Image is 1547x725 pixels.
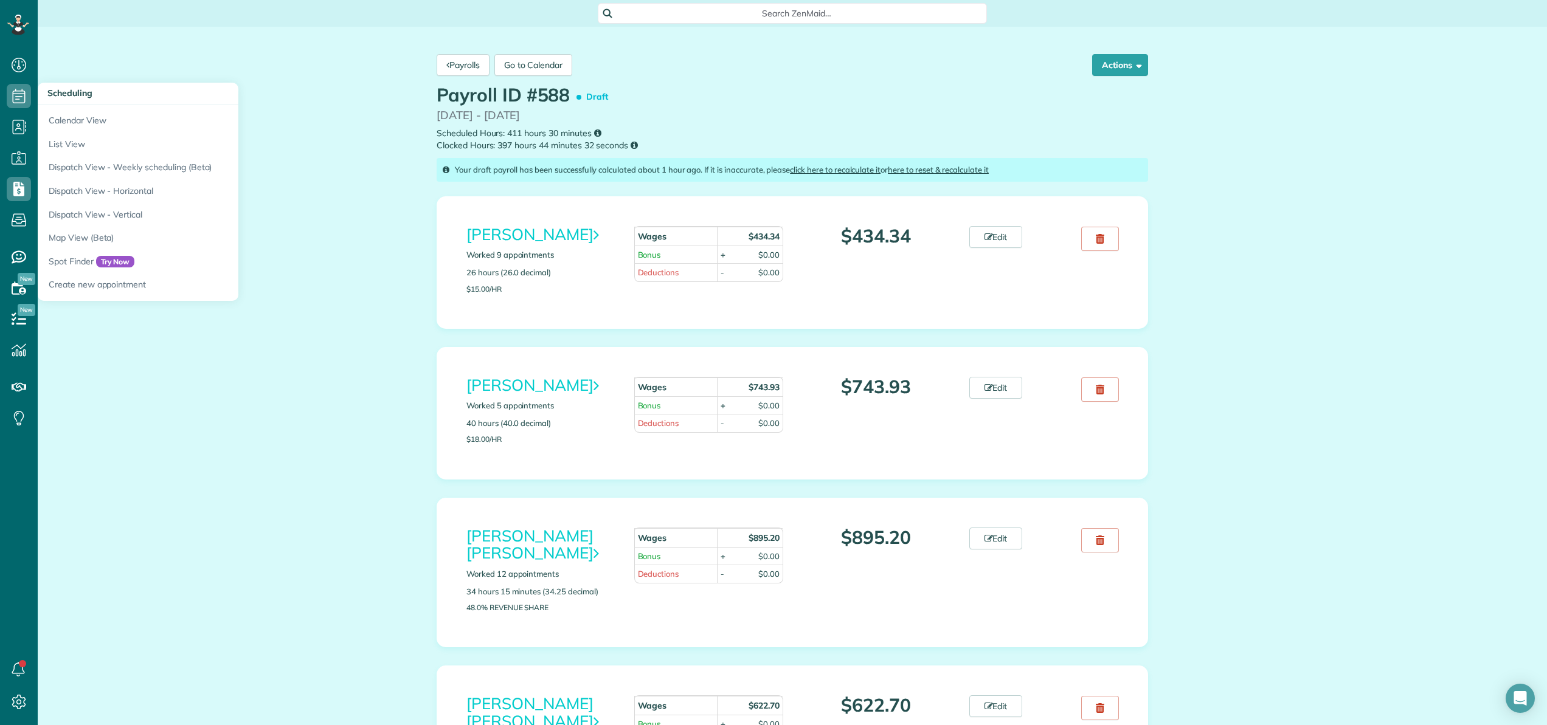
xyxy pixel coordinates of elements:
div: - [721,267,724,278]
span: Try Now [96,256,135,268]
a: Dispatch View - Vertical [38,203,342,227]
p: Worked 12 appointments [466,568,616,580]
div: $0.00 [758,568,780,580]
p: $622.70 [801,695,951,715]
a: Spot FinderTry Now [38,250,342,273]
a: Edit [969,226,1023,248]
div: $0.00 [758,249,780,261]
div: $0.00 [758,400,780,411]
td: Bonus [634,396,718,414]
p: $743.93 [801,377,951,397]
p: 40 hours (40.0 decimal) [466,417,616,429]
div: $0.00 [758,417,780,429]
td: Deductions [634,263,718,281]
p: [DATE] - [DATE] [437,108,1148,124]
p: $895.20 [801,527,951,548]
div: Open Intercom Messenger [1506,684,1535,713]
p: $18.00/hr [466,435,616,443]
span: Draft [579,86,613,108]
p: $434.34 [801,226,951,246]
td: Deductions [634,414,718,432]
strong: Wages [638,231,667,242]
td: Bonus [634,246,718,264]
a: Calendar View [38,105,342,132]
a: [PERSON_NAME] [PERSON_NAME] [466,526,598,563]
a: Payrolls [437,54,490,76]
strong: $895.20 [749,532,780,543]
a: [PERSON_NAME] [466,224,598,244]
p: 26 hours (26.0 decimal) [466,267,616,278]
div: + [721,249,725,261]
div: - [721,568,724,580]
a: Edit [969,377,1023,399]
a: Create new appointment [38,273,342,301]
strong: $622.70 [749,700,780,711]
div: + [721,551,725,562]
p: $15.00/hr [466,285,616,293]
span: New [18,304,35,316]
a: Go to Calendar [494,54,572,76]
div: + [721,400,725,411]
strong: $743.93 [749,382,780,393]
a: Map View (Beta) [38,226,342,250]
p: Worked 5 appointments [466,400,616,411]
div: $0.00 [758,551,780,562]
strong: Wages [638,700,667,711]
div: Your draft payroll has been successfully calculated about 1 hour ago. If it is inaccurate, please or [437,158,1148,182]
a: List View [38,132,342,156]
a: Dispatch View - Horizontal [38,179,342,203]
a: click here to recalculate it [790,165,881,174]
p: 48.0% Revenue Share [466,603,616,611]
p: Worked 9 appointments [466,249,616,261]
div: $0.00 [758,267,780,278]
h1: Payroll ID #588 [437,85,614,108]
a: here to reset & recalculate it [888,165,989,174]
p: 34 hours 15 minutes (34.25 decimal) [466,586,616,597]
a: Edit [969,527,1023,549]
td: Bonus [634,547,718,565]
td: Deductions [634,565,718,583]
strong: Wages [638,532,667,543]
strong: Wages [638,382,667,393]
span: New [18,273,35,285]
small: Scheduled Hours: 411 hours 30 minutes Clocked Hours: 397 hours 44 minutes 32 seconds [437,127,1148,152]
a: Dispatch View - Weekly scheduling (Beta) [38,156,342,179]
a: Edit [969,695,1023,717]
button: Actions [1092,54,1148,76]
a: [PERSON_NAME] [466,375,598,395]
div: - [721,417,724,429]
strong: $434.34 [749,231,780,242]
span: Scheduling [47,88,92,98]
